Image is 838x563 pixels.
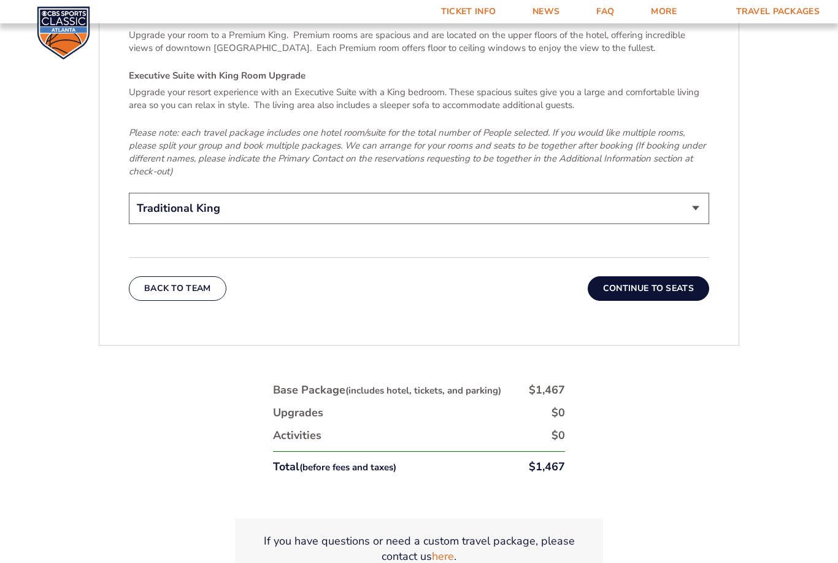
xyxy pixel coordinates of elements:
[129,69,709,82] h4: Executive Suite with King Room Upgrade
[529,382,565,398] div: $1,467
[588,276,709,301] button: Continue To Seats
[529,459,565,475] div: $1,467
[273,459,396,475] div: Total
[552,428,565,443] div: $0
[129,276,226,301] button: Back To Team
[273,405,323,421] div: Upgrades
[345,384,501,397] small: (includes hotel, tickets, and parking)
[273,382,501,398] div: Base Package
[37,6,90,60] img: CBS Sports Classic
[299,461,396,473] small: (before fees and taxes)
[552,405,565,421] div: $0
[129,126,705,177] em: Please note: each travel package includes one hotel room/suite for the total number of People sel...
[273,428,321,443] div: Activities
[129,29,709,55] p: Upgrade your room to a Premium King. Premium rooms are spacious and are located on the upper floo...
[129,86,709,112] p: Upgrade your resort experience with an Executive Suite with a King bedroom. These spacious suites...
